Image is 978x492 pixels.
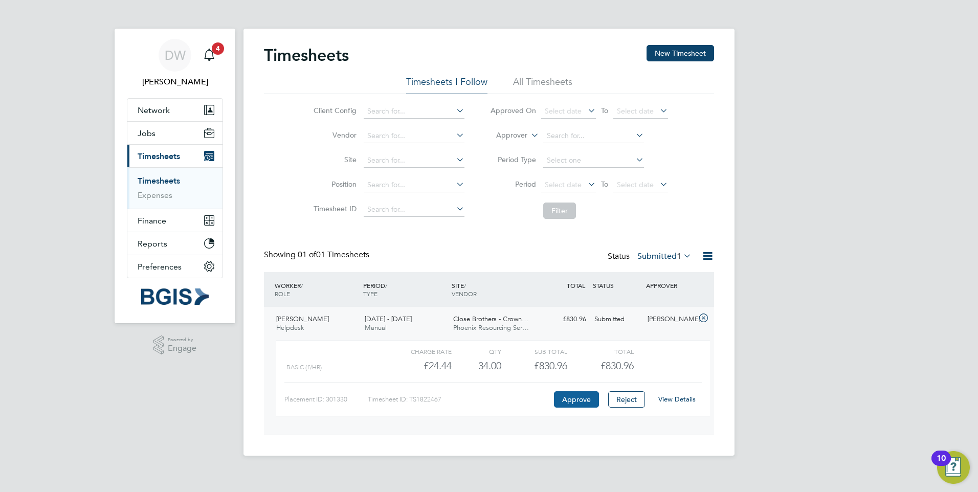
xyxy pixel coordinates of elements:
[364,129,464,143] input: Search for...
[543,203,576,219] button: Filter
[363,289,377,298] span: TYPE
[264,45,349,65] h2: Timesheets
[643,311,697,328] div: [PERSON_NAME]
[298,250,369,260] span: 01 Timesheets
[138,128,155,138] span: Jobs
[168,336,196,344] span: Powered by
[368,391,551,408] div: Timesheet ID: TS1822467
[199,39,219,72] a: 4
[310,180,357,189] label: Position
[301,281,303,289] span: /
[490,106,536,115] label: Approved On
[153,336,197,355] a: Powered byEngage
[127,288,223,305] a: Go to home page
[127,76,223,88] span: Dean Woodcock-Davis
[937,458,946,472] div: 10
[543,153,644,168] input: Select one
[365,315,412,323] span: [DATE] - [DATE]
[138,151,180,161] span: Timesheets
[364,178,464,192] input: Search for...
[364,104,464,119] input: Search for...
[449,276,538,303] div: SITE
[264,250,371,260] div: Showing
[361,276,449,303] div: PERIOD
[545,180,582,189] span: Select date
[501,345,567,357] div: Sub Total
[647,45,714,61] button: New Timesheet
[452,289,477,298] span: VENDOR
[490,180,536,189] label: Period
[386,345,452,357] div: Charge rate
[406,76,487,94] li: Timesheets I Follow
[272,276,361,303] div: WORKER
[127,122,223,144] button: Jobs
[501,357,567,374] div: £830.96
[452,345,501,357] div: QTY
[127,99,223,121] button: Network
[275,289,290,298] span: ROLE
[138,262,182,272] span: Preferences
[127,232,223,255] button: Reports
[310,106,357,115] label: Client Config
[481,130,527,141] label: Approver
[658,395,696,404] a: View Details
[115,29,235,323] nav: Main navigation
[590,311,643,328] div: Submitted
[590,276,643,295] div: STATUS
[617,106,654,116] span: Select date
[138,190,172,200] a: Expenses
[453,323,529,332] span: Phoenix Resourcing Ser…
[643,276,697,295] div: APPROVER
[490,155,536,164] label: Period Type
[537,311,590,328] div: £830.96
[364,153,464,168] input: Search for...
[543,129,644,143] input: Search for...
[608,250,694,264] div: Status
[127,209,223,232] button: Finance
[545,106,582,116] span: Select date
[276,323,304,332] span: Helpdesk
[513,76,572,94] li: All Timesheets
[567,281,585,289] span: TOTAL
[598,177,611,191] span: To
[212,42,224,55] span: 4
[276,315,329,323] span: [PERSON_NAME]
[598,104,611,117] span: To
[127,145,223,167] button: Timesheets
[310,130,357,140] label: Vendor
[608,391,645,408] button: Reject
[138,239,167,249] span: Reports
[464,281,466,289] span: /
[453,315,528,323] span: Close Brothers - Crown…
[364,203,464,217] input: Search for...
[617,180,654,189] span: Select date
[165,49,186,62] span: DW
[284,391,368,408] div: Placement ID: 301330
[937,451,970,484] button: Open Resource Center, 10 new notifications
[286,364,322,371] span: Basic (£/HR)
[138,105,170,115] span: Network
[637,251,692,261] label: Submitted
[677,251,681,261] span: 1
[127,167,223,209] div: Timesheets
[310,204,357,213] label: Timesheet ID
[168,344,196,353] span: Engage
[386,357,452,374] div: £24.44
[601,360,634,372] span: £830.96
[127,255,223,278] button: Preferences
[452,357,501,374] div: 34.00
[567,345,633,357] div: Total
[141,288,209,305] img: bgis-logo-retina.png
[385,281,387,289] span: /
[138,176,180,186] a: Timesheets
[310,155,357,164] label: Site
[138,216,166,226] span: Finance
[554,391,599,408] button: Approve
[365,323,387,332] span: Manual
[127,39,223,88] a: DW[PERSON_NAME]
[298,250,316,260] span: 01 of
